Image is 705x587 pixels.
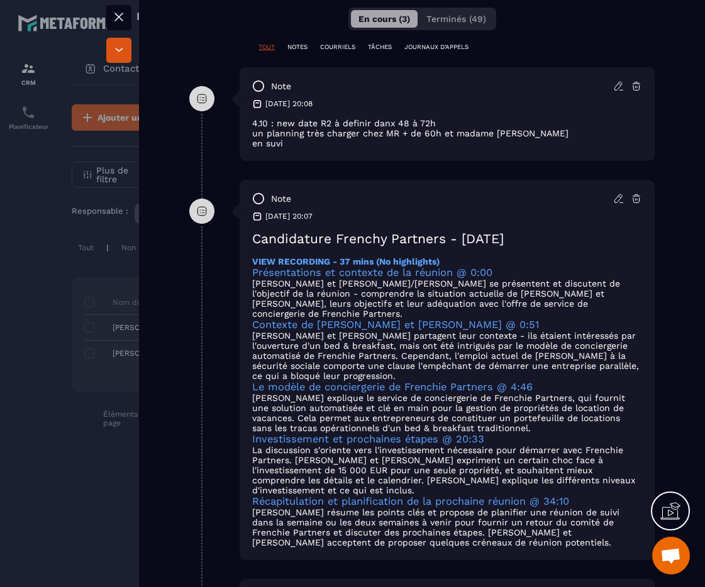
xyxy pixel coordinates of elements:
span: En cours (3) [358,14,410,24]
p: [PERSON_NAME] résume les points clés et propose de planifier une réunion de suivi dans la semaine... [252,507,642,547]
button: En cours (3) [351,10,418,28]
a: Présentations et contexte de la réunion @ 0:00 [252,266,492,278]
p: note [271,80,291,92]
p: [PERSON_NAME] et [PERSON_NAME]/[PERSON_NAME] se présentent et discutent de l'objectif de la réuni... [252,278,642,319]
div: Ouvrir le chat [652,537,690,574]
a: Investissement et prochaines étapes @ 20:33 [252,433,484,445]
a: Récapitulation et planification de la prochaine réunion @ 34:10 [252,495,569,507]
p: [DATE] 20:07 [265,211,313,221]
a: VIEW RECORDING - 37 mins (No highlights) [252,256,440,266]
span: Terminés (49) [426,14,486,24]
p: note [271,193,291,205]
p: [PERSON_NAME] et [PERSON_NAME] partagent leur contexte - ils étaient intéressés par l'ouverture d... [252,331,642,381]
p: [DATE] 20:08 [265,99,313,109]
p: COURRIELS [320,43,355,52]
p: La discussion s'oriente vers l'investissement nécessaire pour démarrer avec Frenchie Partners. [P... [252,445,642,495]
p: un planning très charger chez MR + de 60h et madame [PERSON_NAME] [252,128,642,138]
p: [PERSON_NAME] explique le service de conciergerie de Frenchie Partners, qui fournit une solution ... [252,393,642,433]
p: TÂCHES [368,43,392,52]
p: TOUT [258,43,275,52]
p: en suvi [252,138,642,148]
a: Contexte de [PERSON_NAME] et [PERSON_NAME] @ 0:51 [252,319,539,331]
a: Le modèle de conciergerie de Frenchie Partners @ 4:46 [252,381,533,393]
p: 4.10 : new date R2 à definir danx 48 à 72h [252,118,642,128]
p: NOTES [287,43,308,52]
p: JOURNAUX D'APPELS [404,43,469,52]
h1: Candidature Frenchy Partners - [DATE] [252,231,642,246]
button: Terminés (49) [419,10,494,28]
